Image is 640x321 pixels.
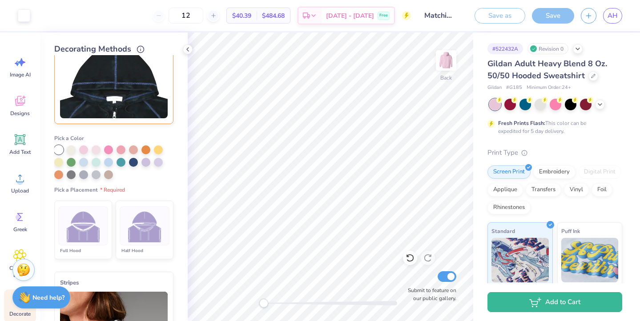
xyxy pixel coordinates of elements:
[498,120,545,127] strong: Fresh Prints Flash:
[440,74,452,82] div: Back
[487,183,523,197] div: Applique
[403,286,456,302] label: Submit to feature on our public gallery.
[58,247,108,254] div: Full Hood
[11,187,29,194] span: Upload
[10,110,30,117] span: Designs
[487,165,531,179] div: Screen Print
[10,71,31,78] span: Image AI
[326,11,374,20] span: [DATE] - [DATE]
[259,299,268,308] div: Accessibility label
[592,183,612,197] div: Foil
[67,209,100,243] img: Full Hood
[498,119,608,135] div: This color can be expedited for 5 day delivery.
[527,84,571,92] span: Minimum Order: 24 +
[487,292,622,312] button: Add to Cart
[437,52,455,69] img: Back
[128,209,161,243] img: Half Hood
[13,226,27,233] span: Greek
[54,135,84,142] span: Pick a Color
[262,11,285,20] span: $484.68
[169,8,203,24] input: – –
[487,84,502,92] span: Gildan
[232,11,251,20] span: $40.39
[533,165,576,179] div: Embroidery
[5,265,35,279] span: Clipart & logos
[487,58,607,81] span: Gildan Adult Heavy Blend 8 Oz. 50/50 Hooded Sweatshirt
[564,183,589,197] div: Vinyl
[54,186,125,193] span: Pick a Placement
[578,165,621,179] div: Digital Print
[487,201,531,214] div: Rhinestones
[506,84,522,92] span: # G185
[60,43,168,118] img: Hood Stitch
[527,43,568,54] div: Revision 0
[9,310,31,317] span: Decorate
[60,277,168,288] div: Stripes
[491,238,549,282] img: Standard
[120,247,169,254] div: Half Hood
[526,183,561,197] div: Transfers
[561,226,580,236] span: Puff Ink
[487,43,523,54] div: # 522432A
[9,148,31,156] span: Add Text
[561,238,619,282] img: Puff Ink
[32,293,64,302] strong: Need help?
[487,148,622,158] div: Print Type
[54,43,173,55] div: Decorating Methods
[603,8,622,24] a: AH
[379,12,388,19] span: Free
[491,226,515,236] span: Standard
[608,11,618,21] span: AH
[418,7,461,24] input: Untitled Design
